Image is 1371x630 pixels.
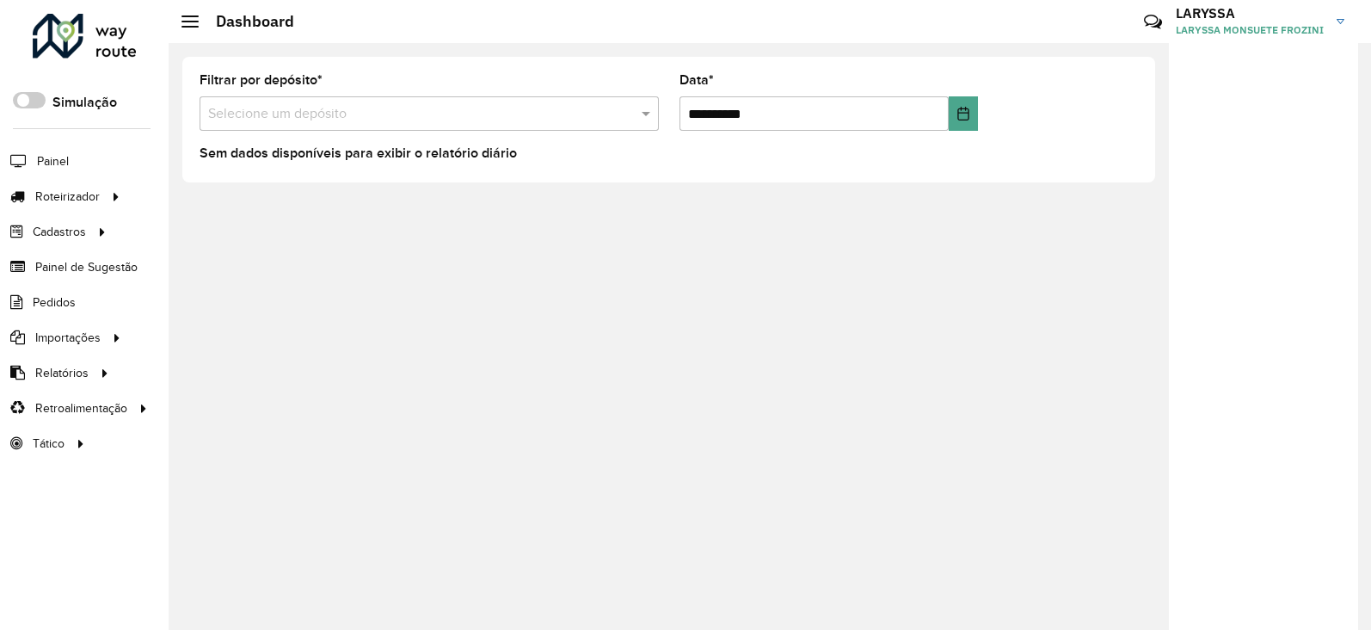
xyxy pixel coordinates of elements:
[199,12,294,31] h2: Dashboard
[35,329,101,347] span: Importações
[35,399,127,417] span: Retroalimentação
[1134,3,1171,40] a: Contato Rápido
[679,70,714,90] label: Data
[949,96,978,131] button: Choose Date
[52,92,117,113] label: Simulação
[33,223,86,241] span: Cadastros
[33,293,76,312] span: Pedidos
[33,435,65,453] span: Tático
[200,70,323,90] label: Filtrar por depósito
[37,152,69,170] span: Painel
[35,258,138,276] span: Painel de Sugestão
[1176,5,1324,22] h3: LARYSSA
[35,364,89,382] span: Relatórios
[35,188,100,206] span: Roteirizador
[1176,22,1324,38] span: LARYSSA MONSUETE FROZINI
[200,143,517,164] label: Sem dados disponíveis para exibir o relatório diário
